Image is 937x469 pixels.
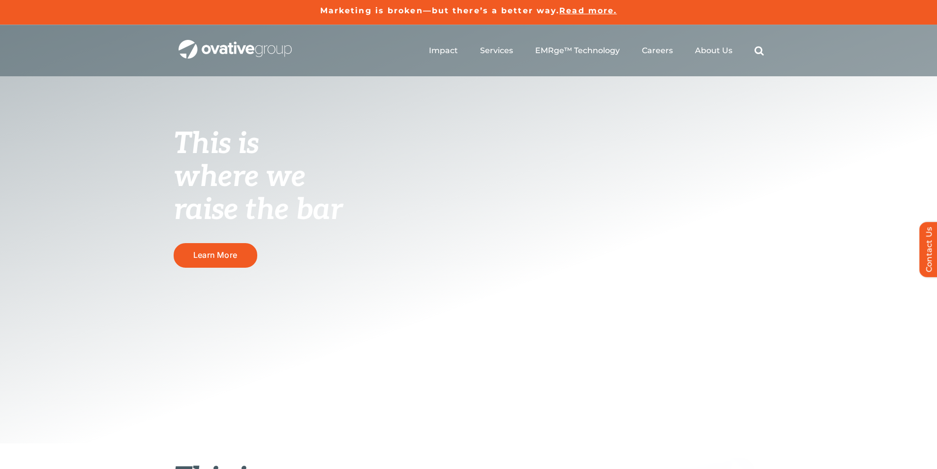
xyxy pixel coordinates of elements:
[174,243,257,267] a: Learn More
[429,46,458,56] a: Impact
[174,126,259,162] span: This is
[480,46,513,56] a: Services
[320,6,560,15] a: Marketing is broken—but there’s a better way.
[559,6,617,15] a: Read more.
[193,250,237,260] span: Learn More
[642,46,673,56] a: Careers
[695,46,732,56] a: About Us
[429,35,764,66] nav: Menu
[179,39,292,48] a: OG_Full_horizontal_WHT
[174,159,342,228] span: where we raise the bar
[535,46,620,56] a: EMRge™ Technology
[755,46,764,56] a: Search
